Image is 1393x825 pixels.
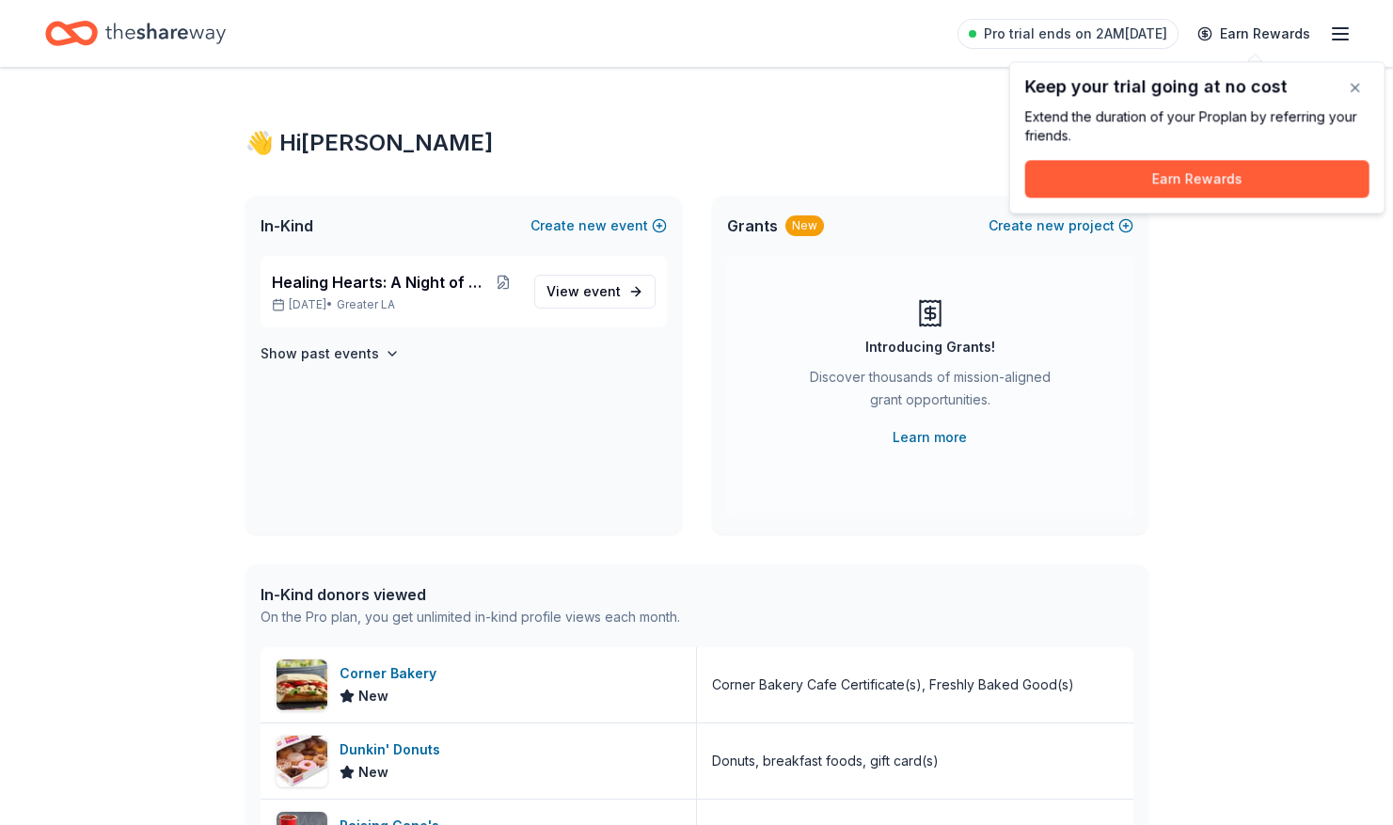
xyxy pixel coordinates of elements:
[261,214,313,237] span: In-Kind
[583,283,621,299] span: event
[1025,107,1369,145] div: Extend the duration of your Pro plan by referring your friends.
[261,342,379,365] h4: Show past events
[272,271,489,294] span: Healing Hearts: A Night of Gratitude
[261,583,680,606] div: In-Kind donors viewed
[277,736,327,786] img: Image for Dunkin' Donuts
[358,761,388,784] span: New
[1186,17,1322,51] a: Earn Rewards
[578,214,607,237] span: new
[277,659,327,710] img: Image for Corner Bakery
[989,214,1133,237] button: Createnewproject
[530,214,667,237] button: Createnewevent
[358,685,388,707] span: New
[893,426,967,449] a: Learn more
[712,750,939,772] div: Donuts, breakfast foods, gift card(s)
[261,606,680,628] div: On the Pro plan, you get unlimited in-kind profile views each month.
[958,19,1179,49] a: Pro trial ends on 2AM[DATE]
[337,297,395,312] span: Greater LA
[45,11,226,56] a: Home
[984,23,1167,45] span: Pro trial ends on 2AM[DATE]
[727,214,778,237] span: Grants
[865,336,995,358] div: Introducing Grants!
[546,280,621,303] span: View
[245,128,1148,158] div: 👋 Hi [PERSON_NAME]
[785,215,824,236] div: New
[1037,214,1065,237] span: new
[272,297,519,312] p: [DATE] •
[340,738,448,761] div: Dunkin' Donuts
[802,366,1058,419] div: Discover thousands of mission-aligned grant opportunities.
[261,342,400,365] button: Show past events
[534,275,656,309] a: View event
[1025,77,1369,96] div: Keep your trial going at no cost
[712,674,1074,696] div: Corner Bakery Cafe Certificate(s), Freshly Baked Good(s)
[1025,160,1369,198] button: Earn Rewards
[340,662,444,685] div: Corner Bakery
